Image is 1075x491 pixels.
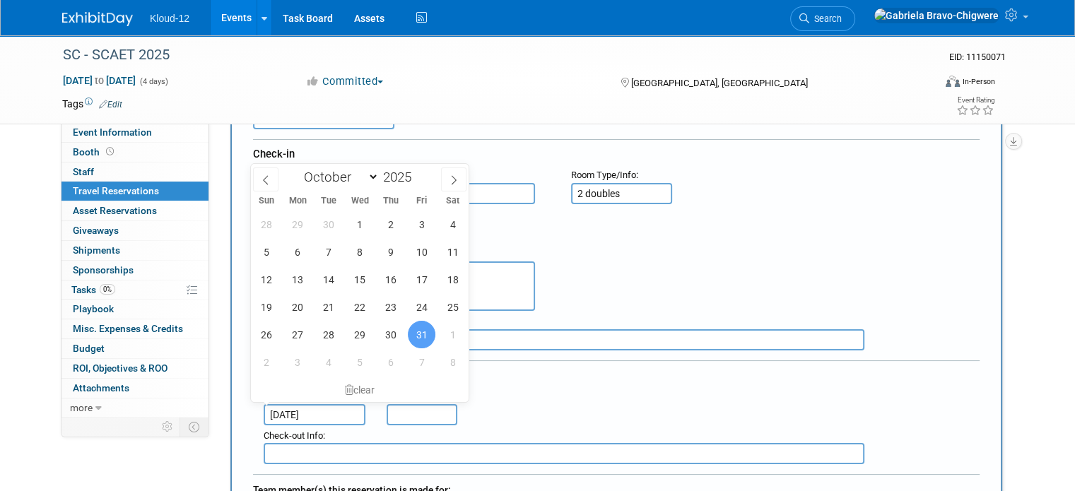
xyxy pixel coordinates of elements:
span: Shipments [73,244,120,256]
span: October 26, 2025 [252,321,280,348]
span: October 15, 2025 [346,266,373,293]
span: October 3, 2025 [408,211,435,238]
span: Kloud-12 [150,13,189,24]
span: October 22, 2025 [346,293,373,321]
span: Tasks [71,284,115,295]
span: September 30, 2025 [315,211,342,238]
span: Fri [406,196,437,206]
span: October 29, 2025 [346,321,373,348]
a: Budget [61,339,208,358]
span: [DATE] [DATE] [62,74,136,87]
span: November 7, 2025 [408,348,435,376]
span: Giveaways [73,225,119,236]
img: Gabriela Bravo-Chigwere [874,8,999,23]
span: Mon [282,196,313,206]
span: Room Type/Info [571,170,636,180]
span: November 8, 2025 [439,348,466,376]
span: Staff [73,166,94,177]
span: November 2, 2025 [252,348,280,376]
span: October 17, 2025 [408,266,435,293]
span: November 4, 2025 [315,348,342,376]
span: Wed [344,196,375,206]
span: October 23, 2025 [377,293,404,321]
span: Booth [73,146,117,158]
span: Sat [437,196,469,206]
span: October 31, 2025 [408,321,435,348]
small: : [571,170,638,180]
a: Attachments [61,379,208,398]
a: Playbook [61,300,208,319]
span: to [93,75,106,86]
span: [GEOGRAPHIC_DATA], [GEOGRAPHIC_DATA] [631,78,808,88]
span: October 28, 2025 [315,321,342,348]
a: Edit [99,100,122,110]
span: September 28, 2025 [252,211,280,238]
a: Travel Reservations [61,182,208,201]
a: Giveaways [61,221,208,240]
span: October 13, 2025 [283,266,311,293]
img: ExhibitDay [62,12,133,26]
span: Check-in [253,148,295,160]
a: Sponsorships [61,261,208,280]
span: October 1, 2025 [346,211,373,238]
span: October 25, 2025 [439,293,466,321]
a: Tasks0% [61,280,208,300]
span: October 11, 2025 [439,238,466,266]
span: Attachments [73,382,129,394]
span: October 30, 2025 [377,321,404,348]
span: Asset Reservations [73,205,157,216]
span: October 7, 2025 [315,238,342,266]
span: October 2, 2025 [377,211,404,238]
span: October 5, 2025 [252,238,280,266]
input: Year [379,169,421,185]
span: October 14, 2025 [315,266,342,293]
span: 0% [100,284,115,295]
small: : [264,430,325,441]
span: Thu [375,196,406,206]
span: Playbook [73,303,114,314]
span: October 27, 2025 [283,321,311,348]
a: Booth [61,143,208,162]
span: September 29, 2025 [283,211,311,238]
button: Committed [301,74,389,89]
span: October 6, 2025 [283,238,311,266]
span: October 12, 2025 [252,266,280,293]
span: more [70,402,93,413]
body: Rich Text Area. Press ALT-0 for help. [8,6,706,20]
span: October 24, 2025 [408,293,435,321]
a: ROI, Objectives & ROO [61,359,208,378]
span: October 21, 2025 [315,293,342,321]
span: Sun [251,196,282,206]
div: Event Format [857,73,995,95]
span: October 9, 2025 [377,238,404,266]
div: Event Rating [956,97,994,104]
a: Search [790,6,855,31]
span: October 8, 2025 [346,238,373,266]
img: Format-Inperson.png [946,76,960,87]
span: Event ID: 11150071 [949,52,1006,62]
span: Event Information [73,126,152,138]
a: Staff [61,162,208,182]
td: Tags [62,97,122,111]
span: October 4, 2025 [439,211,466,238]
span: October 18, 2025 [439,266,466,293]
span: November 5, 2025 [346,348,373,376]
a: Event Information [61,123,208,142]
a: Asset Reservations [61,201,208,220]
span: ROI, Objectives & ROO [73,362,168,374]
span: Booth not reserved yet [103,146,117,157]
a: Misc. Expenses & Credits [61,319,208,338]
span: Misc. Expenses & Credits [73,323,183,334]
div: In-Person [962,76,995,87]
span: October 20, 2025 [283,293,311,321]
div: SC - SCAET 2025 [58,42,916,68]
span: October 19, 2025 [252,293,280,321]
span: Sponsorships [73,264,134,276]
span: Check-out Info [264,430,323,441]
div: clear [251,378,469,402]
span: Budget [73,343,105,354]
span: October 16, 2025 [377,266,404,293]
span: Tue [313,196,344,206]
span: (4 days) [139,77,168,86]
span: October 10, 2025 [408,238,435,266]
